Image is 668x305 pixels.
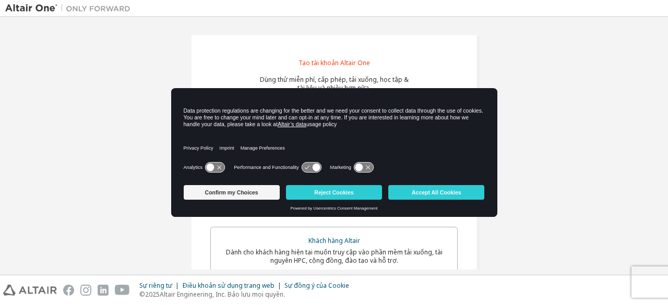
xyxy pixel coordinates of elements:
font: © [139,290,145,299]
img: facebook.svg [63,285,74,296]
font: 2025 [145,290,160,299]
font: Điều khoản sử dụng trang web [182,281,275,290]
img: youtube.svg [115,285,130,296]
img: instagram.svg [80,285,91,296]
font: tài liệu và nhiều hơn nữa. [297,83,371,92]
font: Altair Engineering, Inc. Bảo lưu mọi quyền. [160,290,285,299]
font: Dùng thử miễn phí, cấp phép, tải xuống, học tập & [260,75,409,84]
font: Sự riêng tư [139,281,172,290]
img: altair_logo.svg [3,285,57,296]
img: linkedin.svg [98,285,109,296]
font: Sự đồng ý của Cookie [284,281,349,290]
font: Tạo tài khoản Altair One [299,58,370,67]
img: Altair One [5,3,136,14]
font: Khách hàng Altair [308,236,360,245]
font: Dành cho khách hàng hiện tại muốn truy cập vào phần mềm tải xuống, tài nguyên HPC, cộng đồng, đào... [226,248,443,265]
